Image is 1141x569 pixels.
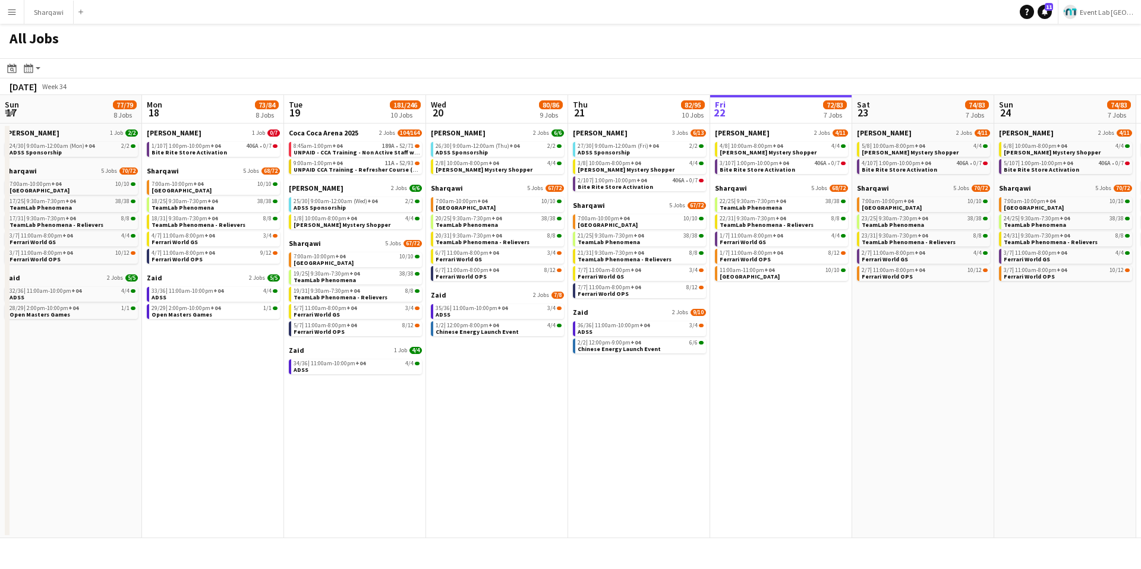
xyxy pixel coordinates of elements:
a: Sharqawi5 Jobs68/72 [147,166,280,175]
span: +04 [648,142,658,150]
a: Sharqawi5 Jobs70/72 [999,184,1132,192]
span: 5/8 [862,143,872,149]
span: 9:00am-12:00am (Fri) [595,143,658,149]
span: 38/38 [541,216,556,222]
span: Tamara Mystery Shopper [1004,148,1101,156]
a: 5/8|10:00am-8:00pm+044/4[PERSON_NAME] Mystery Shopper [862,142,988,156]
span: 10:00am-8:00pm [447,160,499,166]
span: +04 [778,159,789,167]
span: Sharqawi [431,184,463,192]
div: • [1004,160,1130,166]
a: Sharqawi5 Jobs68/72 [715,184,848,192]
a: [PERSON_NAME]2 Jobs6/6 [431,128,564,137]
span: 17/25 [10,198,26,204]
span: 10:00am-8:00pm [1015,143,1067,149]
span: 18/25 [152,198,168,204]
span: Yas Island [152,186,212,194]
span: Kate [573,128,628,137]
span: +04 [207,197,218,205]
a: 24/25|9:30am-7:30pm+0438/38TeamLab Phenomena [1004,214,1130,228]
span: +04 [921,159,931,167]
span: +04 [773,142,783,150]
span: 5 Jobs [953,185,969,192]
span: 1:00pm-10:00pm [1021,160,1073,166]
span: 8/8 [831,216,840,222]
span: Bite Rite Store Activation [720,166,795,173]
span: +04 [1045,197,1055,205]
span: +04 [477,197,487,205]
a: 27/30|9:00am-12:00am (Fri)+042/2ADSS Sponsorship [578,142,704,156]
span: Bite Rite Store Activation [862,166,937,173]
span: | [166,142,168,150]
span: 5 Jobs [1095,185,1111,192]
span: 3 Jobs [672,129,688,137]
span: ADSS Sponsorship [294,204,346,211]
span: 5 Jobs [527,185,543,192]
span: 11A [385,160,395,166]
span: 7:00am-10:00pm [152,181,203,187]
span: | [24,142,26,150]
span: 10:00am-8:00pm [305,216,357,222]
div: Coca Coca Arena 20252 Jobs104/1648:45am-1:00pm+04189A•52/71UNPAID - CCA Training - Non Active Sta... [289,128,422,184]
a: 23/25|9:30am-7:30pm+0438/38TeamLab Phenomena [862,214,988,228]
span: 7:00am-10:00pm [578,216,629,222]
span: 70/72 [119,167,138,175]
span: 70/72 [1114,185,1132,192]
span: 4/4 [973,143,982,149]
span: 24/25 [1004,216,1020,222]
span: 406A [814,160,827,166]
span: Tamara Mystery Shopper [436,166,532,173]
span: 8:45am-1:00pm [294,143,342,149]
span: 4/4 [831,143,840,149]
a: 3/8|10:00am-8:00pm+044/4[PERSON_NAME] Mystery Shopper [578,159,704,173]
a: [PERSON_NAME]2 Jobs4/11 [857,128,990,137]
span: Kate [431,128,486,137]
span: +04 [367,197,377,205]
span: +04 [65,197,75,205]
span: 9:30am-7:30pm [453,216,502,222]
span: Sharqawi [5,166,37,175]
div: Sharqawi5 Jobs70/727:00am-10:00pm+0410/10[GEOGRAPHIC_DATA]17/25|9:30am-7:30pm+0438/38TeamLab Phen... [5,166,138,273]
span: Sharqawi [999,184,1031,192]
span: | [166,214,168,222]
span: | [728,142,730,150]
span: 5 Jobs [811,185,827,192]
span: 17/31 [10,216,26,222]
span: | [450,214,452,222]
span: +04 [918,214,928,222]
span: 2/2 [405,198,414,204]
span: 10/10 [967,198,982,204]
span: | [734,159,736,167]
span: +04 [776,197,786,205]
span: 1:00pm-10:00pm [595,178,647,184]
span: TeamLab Phenomena [720,204,782,211]
div: [PERSON_NAME]2 Jobs4/116/8|10:00am-8:00pm+044/4[PERSON_NAME] Mystery Shopper5/107|1:00pm-10:00pm+... [999,128,1132,184]
span: | [1018,214,1020,222]
span: | [1018,159,1020,167]
span: 9:30am-7:30pm [27,198,75,204]
span: 10:00am-8:00pm [589,160,641,166]
span: 10/10 [115,181,130,187]
span: 6/8 [1004,143,1014,149]
span: TeamLab Phenomena - Relievers [10,221,103,229]
button: Sharqawi [24,1,74,24]
span: +04 [636,176,647,184]
span: Sharqawi [573,201,605,210]
span: 38/38 [257,198,272,204]
span: 68/72 [261,167,280,175]
span: ADSS Sponsorship [578,148,630,156]
span: 6/6 [409,185,422,192]
span: Bite Rite Store Activation [152,148,227,156]
span: 7:00am-10:00pm [10,181,61,187]
span: 10/10 [257,181,272,187]
span: 10/10 [683,216,698,222]
span: 1 Job [110,129,123,137]
span: Event Lab [GEOGRAPHIC_DATA] [1080,8,1136,17]
span: 4/4 [405,216,414,222]
div: Sharqawi5 Jobs70/727:00am-10:00pm+0410/10[GEOGRAPHIC_DATA]24/25|9:30am-7:30pm+0438/38TeamLab Phen... [999,184,1132,283]
a: 7:00am-10:00pm+0410/10[GEOGRAPHIC_DATA] [152,180,278,194]
span: 3/107 [720,160,736,166]
span: | [24,197,26,205]
span: 20/25 [436,216,452,222]
a: [PERSON_NAME]1 Job2/2 [5,128,138,137]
